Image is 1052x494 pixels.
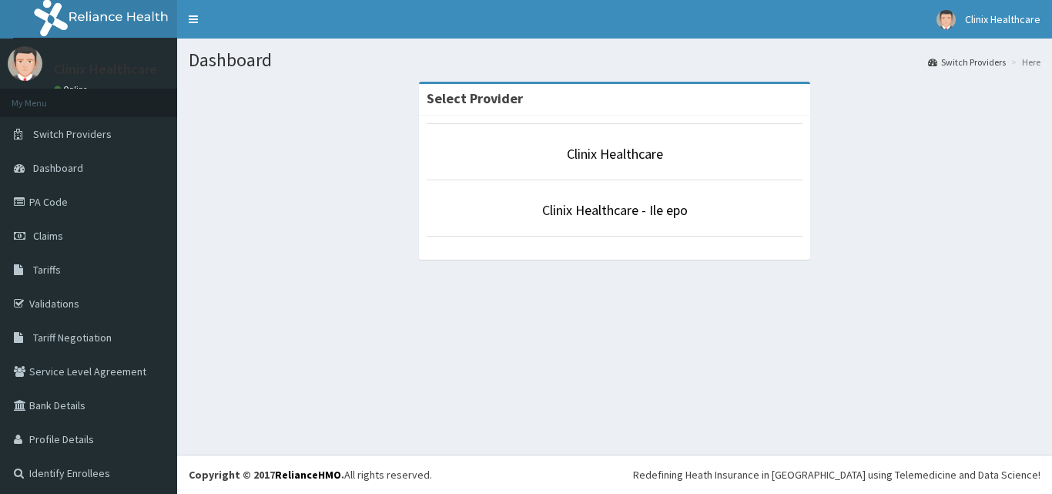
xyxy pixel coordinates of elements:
[928,55,1006,69] a: Switch Providers
[189,50,1040,70] h1: Dashboard
[189,468,344,482] strong: Copyright © 2017 .
[8,46,42,81] img: User Image
[177,455,1052,494] footer: All rights reserved.
[567,145,663,163] a: Clinix Healthcare
[54,84,91,95] a: Online
[936,10,956,29] img: User Image
[275,468,341,482] a: RelianceHMO
[965,12,1040,26] span: Clinix Healthcare
[33,161,83,175] span: Dashboard
[633,467,1040,482] div: Redefining Heath Insurance in [GEOGRAPHIC_DATA] using Telemedicine and Data Science!
[33,263,61,277] span: Tariffs
[542,201,688,219] a: Clinix Healthcare - Ile epo
[1007,55,1040,69] li: Here
[33,331,112,344] span: Tariff Negotiation
[33,229,63,243] span: Claims
[427,89,523,107] strong: Select Provider
[33,127,112,141] span: Switch Providers
[54,62,157,76] p: Clinix Healthcare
